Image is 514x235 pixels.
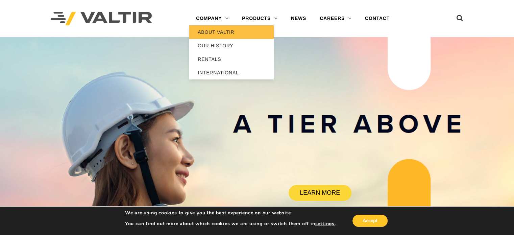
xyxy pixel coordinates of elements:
button: settings [315,221,334,227]
a: INTERNATIONAL [189,66,274,79]
p: We are using cookies to give you the best experience on our website. [125,210,336,216]
a: NEWS [284,12,313,25]
img: Valtir [51,12,152,26]
a: RENTALS [189,52,274,66]
a: LEARN MORE [289,185,351,201]
a: OUR HISTORY [189,39,274,52]
a: CAREERS [313,12,358,25]
a: COMPANY [189,12,235,25]
button: Accept [352,215,388,227]
a: PRODUCTS [235,12,284,25]
a: CONTACT [358,12,396,25]
a: ABOUT VALTIR [189,25,274,39]
p: You can find out more about which cookies we are using or switch them off in . [125,221,336,227]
